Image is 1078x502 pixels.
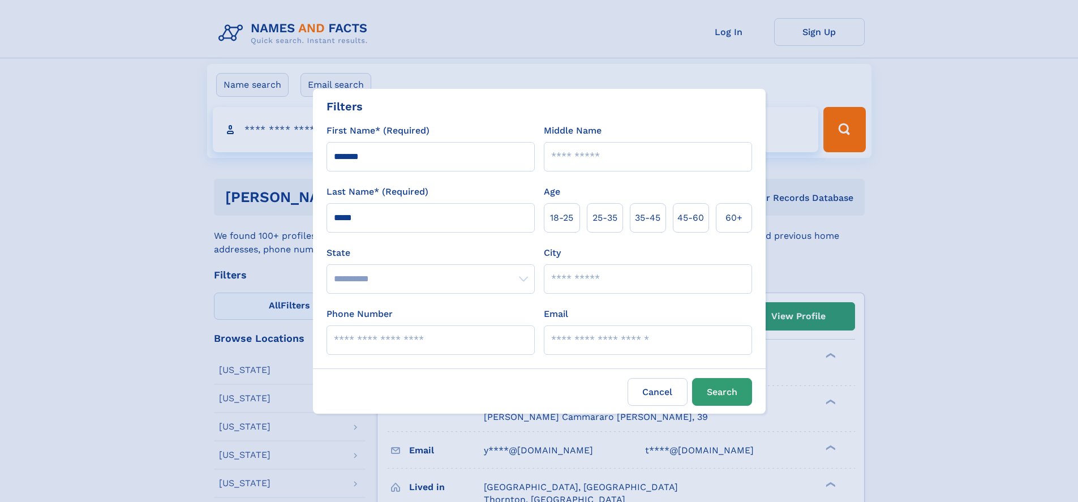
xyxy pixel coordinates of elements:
span: 18‑25 [550,211,573,225]
label: First Name* (Required) [327,124,430,138]
label: Middle Name [544,124,602,138]
label: City [544,246,561,260]
span: 35‑45 [635,211,660,225]
label: Email [544,307,568,321]
span: 25‑35 [592,211,617,225]
label: Age [544,185,560,199]
button: Search [692,378,752,406]
span: 60+ [725,211,742,225]
label: State [327,246,535,260]
label: Cancel [628,378,688,406]
label: Last Name* (Required) [327,185,428,199]
label: Phone Number [327,307,393,321]
span: 45‑60 [677,211,704,225]
div: Filters [327,98,363,115]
